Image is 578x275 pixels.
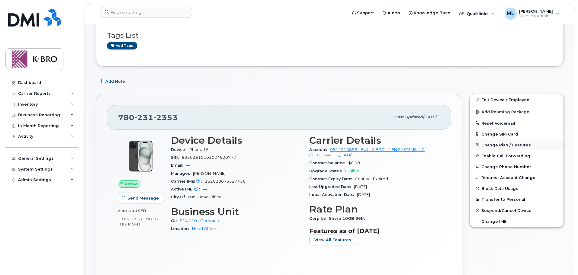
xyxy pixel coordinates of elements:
span: Upgrade Status [309,169,345,173]
span: Email [171,163,186,168]
a: Edit Device / Employee [470,94,564,105]
span: Contract balance [309,161,348,165]
a: Head Office [192,226,216,231]
span: Send Message [127,195,159,201]
button: Change Phone Number [470,161,564,172]
span: Manager [171,171,193,176]
span: Quicklinks [467,11,489,16]
input: Find something... [101,7,192,18]
span: Device [171,147,188,152]
button: Add Note [96,76,130,87]
span: Last updated [395,115,423,119]
span: Carrier IMEI [171,179,205,184]
span: [DATE] [354,184,367,189]
button: Enable Call Forwarding [470,150,564,161]
span: 2353 [153,113,178,122]
h3: Business Unit [171,206,302,217]
h3: Device Details [171,135,302,146]
span: Support [357,10,374,16]
button: View All Features [309,235,356,245]
span: [PERSON_NAME] [193,171,226,176]
button: Block Data Usage [470,183,564,194]
span: — [186,163,190,168]
span: Contract Expired [355,177,388,181]
span: $0.00 [348,161,360,165]
span: Corp Unl Share 10GB 36M [309,216,368,221]
span: City Of Use [171,195,198,199]
span: Location [171,226,192,231]
span: Head Office [198,195,222,199]
button: Request Account Change [470,172,564,183]
span: Last Upgraded Date [309,184,354,189]
span: Initial Activation Date [309,192,357,197]
a: Knowledge Base [404,7,454,19]
div: Marsha Lindo [500,8,564,20]
span: View All Features [314,237,351,243]
span: GL [171,219,180,223]
span: Active [125,181,138,187]
button: Change Plan / Features [470,139,564,150]
span: Change Plan / Features [481,142,531,147]
a: Support [348,7,378,19]
h3: Features as of [DATE] [309,227,440,235]
span: 231 [134,113,153,122]
a: Alerts [378,7,404,19]
span: Add Note [105,78,125,84]
button: Reset Voicemail [470,118,564,129]
span: 10.00 GB [118,217,136,221]
span: 780 [118,113,178,122]
a: Add tags [107,42,137,50]
span: Active IMEI [171,187,203,191]
span: Knowledge Base [414,10,450,16]
span: iPhone 15 [188,147,209,152]
span: SIM [171,155,182,160]
a: 514.010 - Corporate [180,219,221,223]
span: ML [507,10,514,17]
span: [DATE] [423,115,436,119]
span: Contract Expiry Date [309,177,355,181]
span: Add Roaming Package [475,110,529,115]
span: — [203,187,207,191]
h3: Tags List [107,32,553,39]
span: used [134,209,146,213]
img: iPhone_15_Black.png [123,138,159,174]
span: Alerts [387,10,400,16]
button: Change IMEI [470,216,564,227]
span: included this month [118,216,159,226]
button: Send Message [118,193,164,203]
div: Quicklinks [455,8,499,20]
span: Eligible [345,169,359,173]
button: Add Roaming Package [470,105,564,118]
span: Suspend/Cancel Device [481,208,531,213]
button: Transfer to Personal [470,194,564,205]
h3: Carrier Details [309,135,440,146]
span: [PERSON_NAME] [519,9,553,14]
button: Suspend/Cancel Device [470,205,564,216]
span: Account [309,147,330,152]
h3: Rate Plan [309,204,440,215]
span: Enable Call Forwarding [481,154,530,158]
span: 89302610103024920777 [182,155,236,160]
span: 352020073327456 [205,179,246,184]
span: 2.80 GB [118,209,134,213]
a: 0514210856 - Bell - K-BRO LINEN SYSTEMS INC ([GEOGRAPHIC_DATA]) [309,147,425,157]
span: Wireless Admin [519,14,553,18]
span: [DATE] [357,192,370,197]
button: Change SIM Card [470,129,564,139]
